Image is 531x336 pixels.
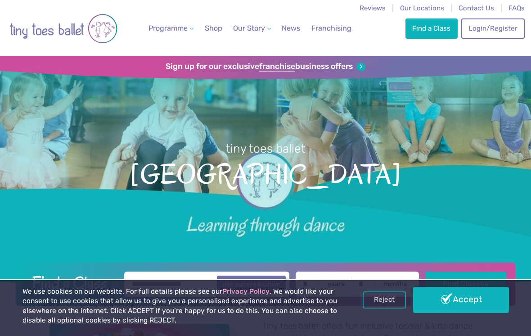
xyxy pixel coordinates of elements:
[229,19,274,37] a: Our Story
[205,24,222,32] span: Shop
[217,276,286,293] button: Use current location
[400,4,444,12] a: Our Locations
[9,6,117,51] img: tiny toes ballet
[311,24,351,32] span: Franchising
[308,19,355,37] a: Franchising
[508,4,525,12] a: FAQs
[166,62,365,72] a: Sign up for our exclusivefranchisebusiness offers
[425,272,506,297] button: Find Classes
[405,18,458,38] a: Find a Class
[148,24,188,32] span: Programme
[363,291,406,309] a: Reject
[14,157,517,190] span: [GEOGRAPHIC_DATA]
[459,4,494,12] a: Contact Us
[413,287,508,313] a: Accept
[259,62,295,72] strong: franchise
[22,287,339,326] p: We use cookies on our website. For full details please see our . We would like your consent to us...
[226,141,306,156] small: tiny toes ballet
[201,19,226,37] a: Shop
[145,19,197,37] a: Programme
[282,24,300,32] span: News
[461,18,524,38] a: Login/Register
[233,24,265,32] span: Our Story
[278,19,304,37] a: News
[222,287,270,295] a: Privacy Policy
[360,4,386,12] a: Reviews
[25,272,118,294] h2: Find a Class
